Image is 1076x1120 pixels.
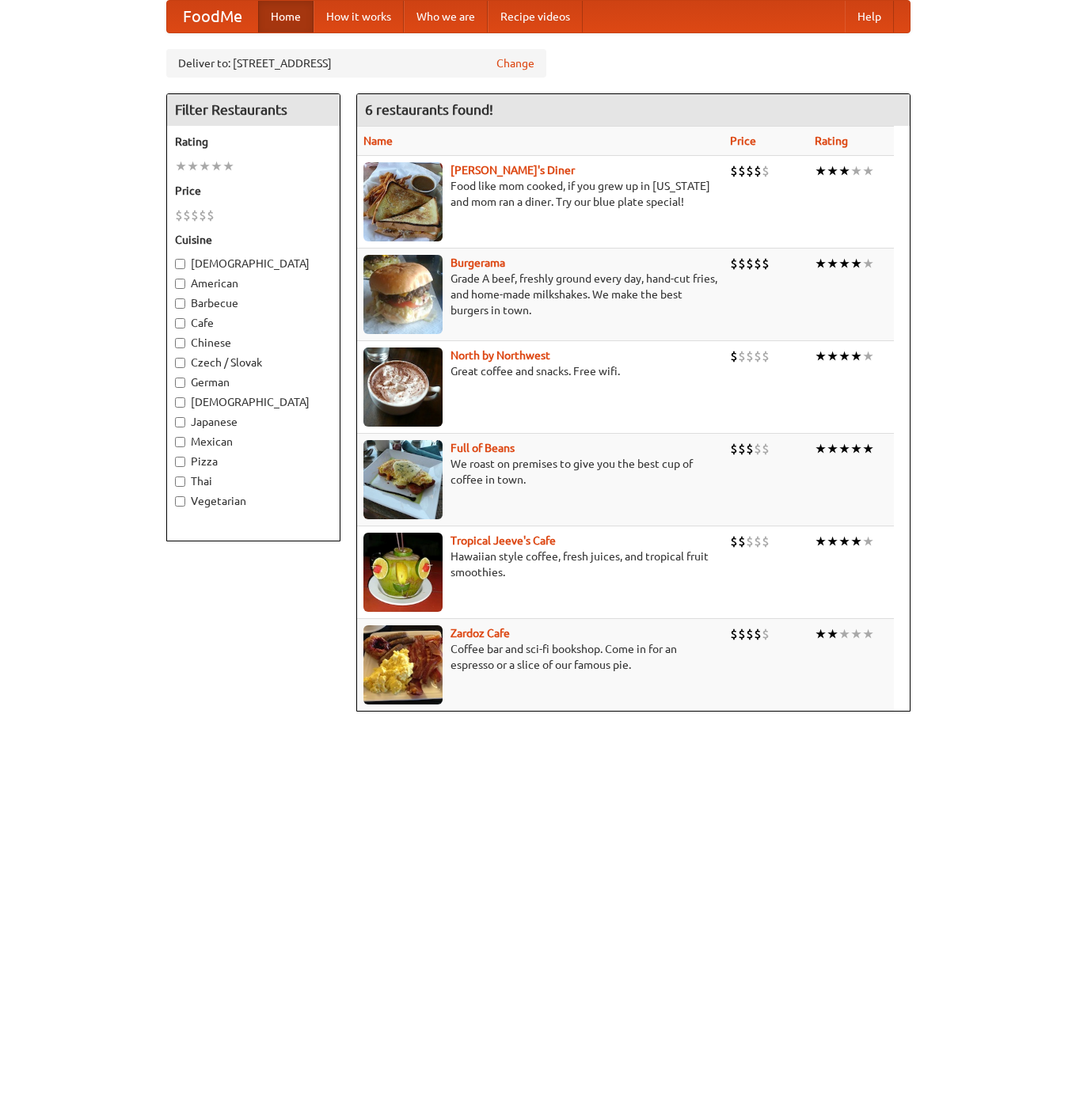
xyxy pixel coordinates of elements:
[815,625,827,643] li: ★
[754,347,762,365] li: $
[175,476,185,487] input: Thai
[815,347,827,365] li: ★
[850,440,862,457] li: ★
[738,162,746,180] li: $
[175,457,185,467] input: Pizza
[754,162,762,180] li: $
[404,1,488,32] a: Who we are
[762,625,770,643] li: $
[365,102,493,117] ng-pluralize: 6 restaurants found!
[827,162,838,180] li: ★
[838,347,850,365] li: ★
[862,625,874,643] li: ★
[845,1,894,32] a: Help
[850,533,862,550] li: ★
[175,259,185,269] input: [DEMOGRAPHIC_DATA]
[175,394,332,410] label: [DEMOGRAPHIC_DATA]
[815,440,827,457] li: ★
[827,347,838,365] li: ★
[838,162,850,180] li: ★
[815,255,827,272] li: ★
[746,255,754,272] li: $
[175,493,332,509] label: Vegetarian
[363,135,393,147] a: Name
[762,347,770,365] li: $
[862,347,874,365] li: ★
[730,255,738,272] li: $
[488,1,583,32] a: Recipe videos
[862,255,874,272] li: ★
[746,625,754,643] li: $
[762,255,770,272] li: $
[175,315,332,331] label: Cafe
[827,255,838,272] li: ★
[363,347,443,427] img: north.jpg
[730,162,738,180] li: $
[738,255,746,272] li: $
[187,158,199,175] li: ★
[363,255,443,334] img: burgerama.jpg
[746,533,754,550] li: $
[827,625,838,643] li: ★
[451,627,510,640] b: Zardoz Cafe
[738,347,746,365] li: $
[175,454,332,469] label: Pizza
[175,338,185,348] input: Chinese
[175,232,332,248] h5: Cuisine
[738,533,746,550] li: $
[754,440,762,457] li: $
[363,440,443,519] img: beans.jpg
[175,256,332,271] label: [DEMOGRAPHIC_DATA]
[167,94,340,126] h4: Filter Restaurants
[175,134,332,150] h5: Rating
[183,207,191,224] li: $
[730,135,756,147] a: Price
[738,625,746,643] li: $
[451,164,575,177] a: [PERSON_NAME]'s Diner
[827,440,838,457] li: ★
[754,625,762,643] li: $
[363,271,717,318] p: Grade A beef, freshly ground every day, hand-cut fries, and home-made milkshakes. We make the bes...
[175,295,332,311] label: Barbecue
[451,442,515,454] b: Full of Beans
[496,55,534,71] a: Change
[166,49,546,78] div: Deliver to: [STREET_ADDRESS]
[451,349,550,362] a: North by Northwest
[207,207,215,224] li: $
[314,1,404,32] a: How it works
[175,397,185,408] input: [DEMOGRAPHIC_DATA]
[363,641,717,673] p: Coffee bar and sci-fi bookshop. Come in for an espresso or a slice of our famous pie.
[175,437,185,447] input: Mexican
[451,256,505,269] a: Burgerama
[175,207,183,224] li: $
[746,347,754,365] li: $
[815,533,827,550] li: ★
[838,255,850,272] li: ★
[175,358,185,368] input: Czech / Slovak
[838,625,850,643] li: ★
[363,162,443,241] img: sallys.jpg
[815,135,848,147] a: Rating
[175,158,187,175] li: ★
[363,456,717,488] p: We roast on premises to give you the best cup of coffee in town.
[815,162,827,180] li: ★
[363,363,717,379] p: Great coffee and snacks. Free wifi.
[199,158,211,175] li: ★
[363,178,717,210] p: Food like mom cooked, if you grew up in [US_STATE] and mom ran a diner. Try our blue plate special!
[363,533,443,612] img: jeeves.jpg
[862,440,874,457] li: ★
[191,207,199,224] li: $
[167,1,258,32] a: FoodMe
[175,335,332,351] label: Chinese
[175,414,332,430] label: Japanese
[730,533,738,550] li: $
[175,374,332,390] label: German
[175,473,332,489] label: Thai
[199,207,207,224] li: $
[175,298,185,309] input: Barbecue
[175,275,332,291] label: American
[754,533,762,550] li: $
